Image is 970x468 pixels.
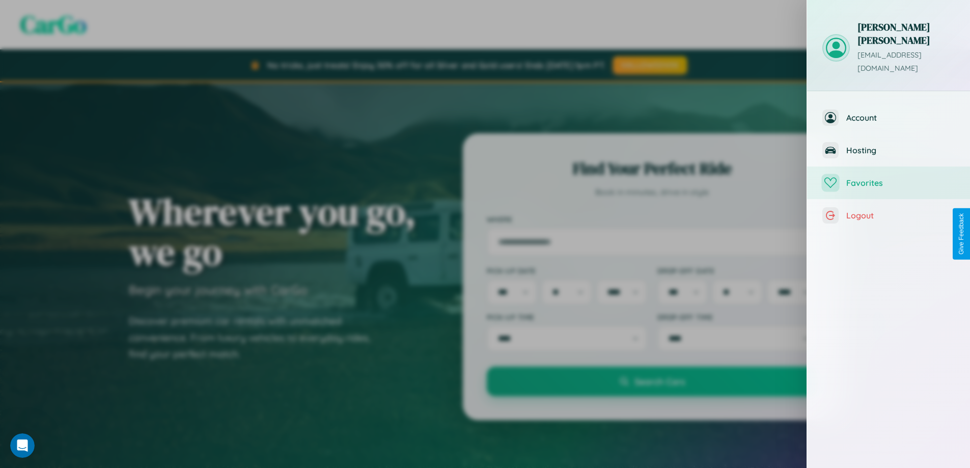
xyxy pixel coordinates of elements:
[857,49,955,75] p: [EMAIL_ADDRESS][DOMAIN_NAME]
[958,213,965,255] div: Give Feedback
[807,101,970,134] button: Account
[10,433,35,458] iframe: Intercom live chat
[857,20,955,47] h3: [PERSON_NAME] [PERSON_NAME]
[807,167,970,199] button: Favorites
[846,145,955,155] span: Hosting
[846,210,955,221] span: Logout
[807,199,970,232] button: Logout
[807,134,970,167] button: Hosting
[846,113,955,123] span: Account
[846,178,955,188] span: Favorites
